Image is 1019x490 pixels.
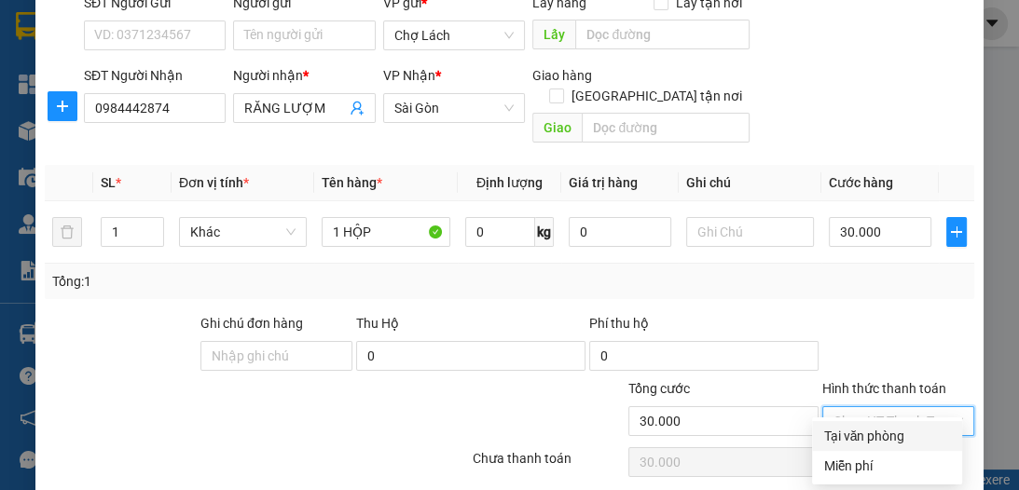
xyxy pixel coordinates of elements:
[628,381,690,396] span: Tổng cước
[52,217,82,247] button: delete
[829,175,893,190] span: Cước hàng
[564,86,750,106] span: [GEOGRAPHIC_DATA] tận nơi
[394,21,514,49] span: Chợ Lách
[322,217,449,247] input: VD: Bàn, Ghế
[532,20,575,49] span: Lấy
[822,381,946,396] label: Hình thức thanh toán
[823,456,951,476] div: Miễn phí
[200,341,352,371] input: Ghi chú đơn hàng
[356,316,399,331] span: Thu Hộ
[48,91,77,121] button: plus
[101,175,116,190] span: SL
[532,113,582,143] span: Giao
[350,101,365,116] span: user-add
[383,68,435,83] span: VP Nhận
[946,217,967,247] button: plus
[569,217,671,247] input: 0
[190,218,296,246] span: Khác
[476,175,543,190] span: Định lượng
[322,175,382,190] span: Tên hàng
[575,20,750,49] input: Dọc đường
[823,426,951,446] div: Tại văn phòng
[535,217,554,247] span: kg
[679,165,821,201] th: Ghi chú
[532,68,592,83] span: Giao hàng
[84,65,226,86] div: SĐT Người Nhận
[52,271,395,292] div: Tổng: 1
[589,313,819,341] div: Phí thu hộ
[582,113,750,143] input: Dọc đường
[200,316,303,331] label: Ghi chú đơn hàng
[233,65,375,86] div: Người nhận
[686,217,814,247] input: Ghi Chú
[48,99,76,114] span: plus
[947,225,966,239] span: plus
[471,448,627,481] div: Chưa thanh toán
[394,94,514,122] span: Sài Gòn
[179,175,249,190] span: Đơn vị tính
[569,175,638,190] span: Giá trị hàng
